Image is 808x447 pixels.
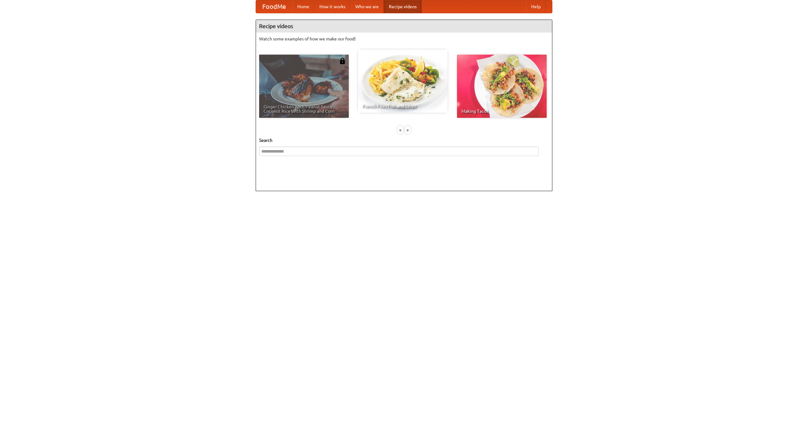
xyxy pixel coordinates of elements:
img: 483408.png [339,58,346,64]
span: French Fries Fish and Chips [362,104,443,108]
div: » [405,126,411,134]
p: Watch some examples of how we make our food! [259,36,549,42]
a: FoodMe [256,0,292,13]
span: Making Tacos [461,109,542,113]
a: French Fries Fish and Chips [358,50,448,113]
a: Home [292,0,314,13]
a: Making Tacos [457,55,547,118]
a: Help [526,0,546,13]
h5: Search [259,137,549,143]
h4: Recipe videos [256,20,552,33]
a: Recipe videos [384,0,422,13]
a: Who we are [350,0,384,13]
a: How it works [314,0,350,13]
div: « [397,126,403,134]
